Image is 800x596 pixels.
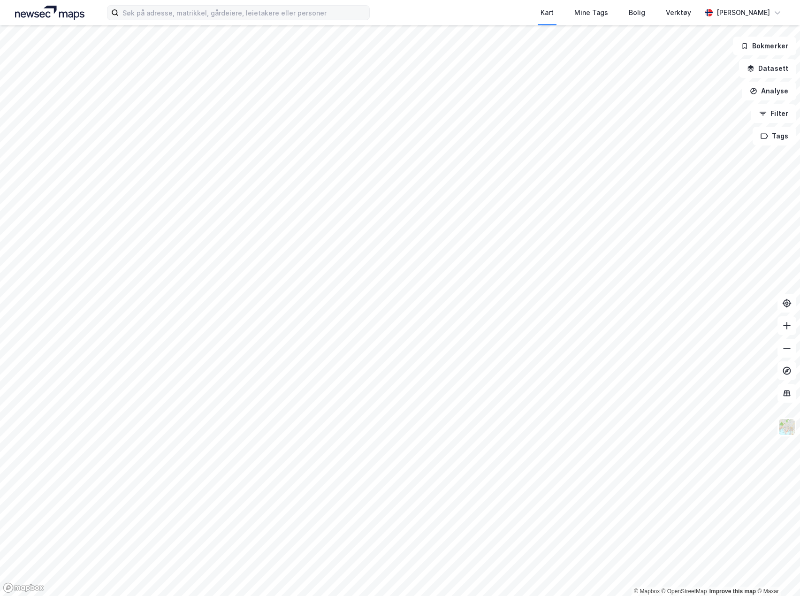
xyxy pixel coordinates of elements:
a: Mapbox homepage [3,582,44,593]
button: Analyse [742,82,796,100]
a: OpenStreetMap [662,588,707,595]
button: Tags [753,127,796,145]
div: [PERSON_NAME] [716,7,770,18]
div: Kart [541,7,554,18]
div: Verktøy [666,7,691,18]
div: Bolig [629,7,645,18]
a: Mapbox [634,588,660,595]
img: Z [778,418,796,436]
button: Bokmerker [733,37,796,55]
iframe: Chat Widget [753,551,800,596]
div: Kontrollprogram for chat [753,551,800,596]
a: Improve this map [709,588,756,595]
img: logo.a4113a55bc3d86da70a041830d287a7e.svg [15,6,84,20]
button: Datasett [739,59,796,78]
button: Filter [751,104,796,123]
input: Søk på adresse, matrikkel, gårdeiere, leietakere eller personer [119,6,369,20]
div: Mine Tags [574,7,608,18]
